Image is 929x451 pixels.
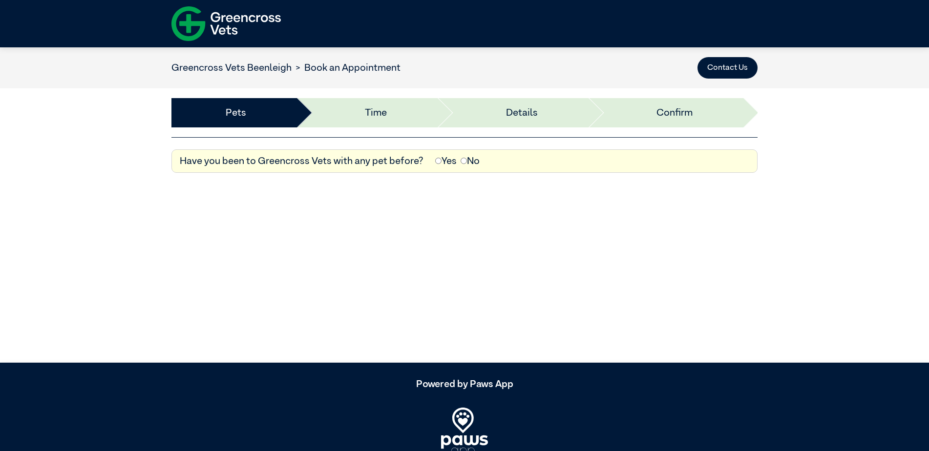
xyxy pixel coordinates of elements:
[461,154,480,168] label: No
[435,158,442,164] input: Yes
[180,154,423,168] label: Have you been to Greencross Vets with any pet before?
[697,57,758,79] button: Contact Us
[226,105,246,120] a: Pets
[435,154,457,168] label: Yes
[171,63,292,73] a: Greencross Vets Beenleigh
[171,61,401,75] nav: breadcrumb
[171,2,281,45] img: f-logo
[292,61,401,75] li: Book an Appointment
[171,378,758,390] h5: Powered by Paws App
[461,158,467,164] input: No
